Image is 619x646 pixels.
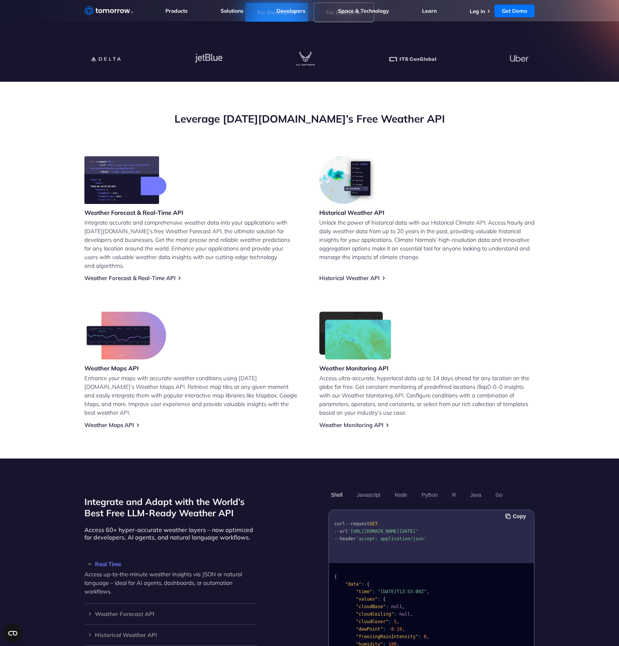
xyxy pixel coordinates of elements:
[356,634,418,639] span: "freezingRainIntensity"
[345,521,350,526] span: --
[345,582,361,587] span: "data"
[348,529,418,534] span: '[URL][DOMAIN_NAME][DATE]'
[334,574,337,579] span: {
[361,582,364,587] span: :
[356,627,383,632] span: "dewPoint"
[221,7,243,14] a: Solutions
[427,634,429,639] span: ,
[402,604,405,609] span: ,
[84,218,300,270] p: Integrate accurate and comprehensive weather data into your applications with [DATE][DOMAIN_NAME]...
[338,7,389,14] a: Space & Technology
[319,421,383,429] a: Weather Monitoring API
[402,627,405,632] span: ,
[386,604,388,609] span: :
[397,619,399,624] span: ,
[383,627,386,632] span: :
[383,597,386,602] span: {
[84,208,183,217] h3: Weather Forecast & Real-Time API
[378,589,427,594] span: "[DATE]T13:53:00Z"
[356,604,386,609] span: "cloudBase"
[378,597,380,602] span: :
[319,274,380,282] a: Historical Weather API
[422,7,437,14] a: Learn
[334,529,340,534] span: --
[356,612,394,617] span: "cloudCeiling"
[340,529,348,534] span: url
[392,489,410,501] button: Node
[84,561,257,567] h3: Real Time
[370,521,378,526] span: GET
[399,612,410,617] span: null
[84,632,257,638] h3: Historical Weather API
[84,364,166,372] h3: Weather Maps API
[356,589,372,594] span: "time"
[389,619,391,624] span: :
[391,627,402,632] span: 0.19
[424,634,426,639] span: 0
[391,604,402,609] span: null
[394,619,397,624] span: 5
[356,536,427,541] span: 'accept: application/json'
[467,489,484,501] button: Java
[84,496,257,519] h2: Integrate and Adapt with the World’s Best Free LLM-Ready Weather API
[493,489,505,501] button: Go
[84,112,535,126] h2: Leverage [DATE][DOMAIN_NAME]’s Free Weather API
[84,5,133,16] a: Home link
[84,611,257,617] h3: Weather Forecast API
[449,489,458,501] button: R
[4,624,22,642] button: Open CMP widget
[319,364,391,372] h3: Weather Monitoring API
[319,218,535,261] p: Unlock the power of historical data with our Historical Climate API. Access hourly and daily weat...
[394,612,397,617] span: :
[356,619,389,624] span: "cloudCover"
[165,7,188,14] a: Products
[84,570,257,596] p: Access up-to-the-minute weather insights via JSON or natural language – ideal for AI agents, dash...
[356,597,378,602] span: "values"
[418,634,421,639] span: :
[372,589,375,594] span: :
[354,489,383,501] button: Javascript
[84,374,300,417] p: Enhance your maps with accurate weather conditions using [DATE][DOMAIN_NAME]’s Weather Maps API. ...
[494,4,535,17] a: Get Demo
[505,512,528,520] button: Copy
[340,536,356,541] span: header
[328,489,345,501] button: Shell
[427,589,429,594] span: ,
[84,421,134,429] a: Weather Maps API
[367,582,370,587] span: {
[334,536,340,541] span: --
[350,521,370,526] span: request
[84,526,257,541] p: Access 60+ hyper-accurate weather layers – now optimized for developers, AI agents, and natural l...
[334,521,345,526] span: curl
[319,208,385,217] h3: Historical Weather API
[319,374,535,417] p: Access ultra-accurate, hyperlocal data up to 14 days ahead for any location on the globe for free...
[276,7,305,14] a: Developers
[419,489,441,501] button: Python
[84,274,176,282] a: Weather Forecast & Real-Time API
[410,612,413,617] span: ,
[470,8,485,15] a: Log In
[389,627,391,632] span: -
